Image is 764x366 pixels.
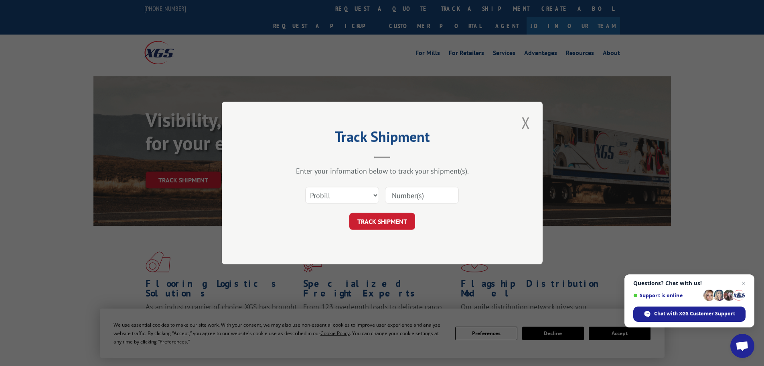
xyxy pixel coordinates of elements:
[633,292,701,299] span: Support is online
[633,307,746,322] span: Chat with XGS Customer Support
[654,310,735,317] span: Chat with XGS Customer Support
[519,112,533,134] button: Close modal
[633,280,746,286] span: Questions? Chat with us!
[262,131,503,146] h2: Track Shipment
[385,187,459,204] input: Number(s)
[730,334,754,358] a: Open chat
[262,166,503,176] div: Enter your information below to track your shipment(s).
[349,213,415,230] button: TRACK SHIPMENT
